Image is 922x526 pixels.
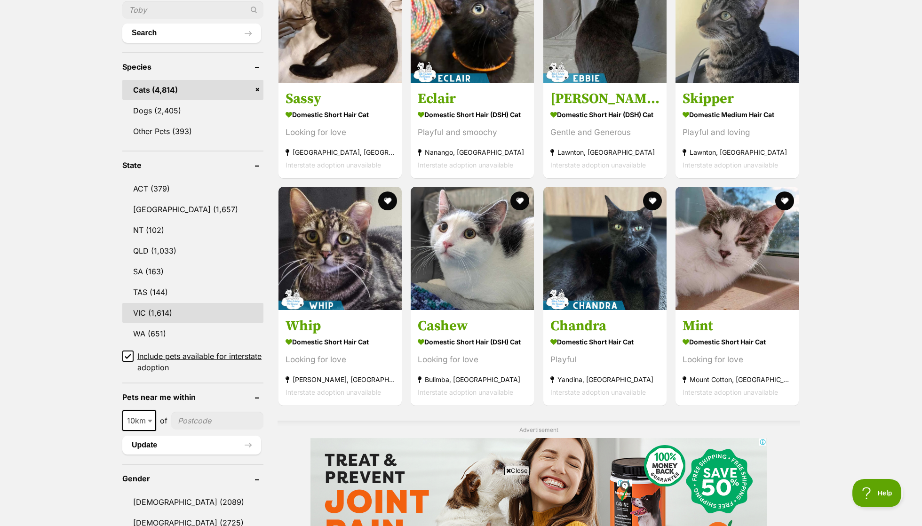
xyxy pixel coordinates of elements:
h3: Cashew [418,317,527,335]
a: Skipper Domestic Medium Hair Cat Playful and loving Lawnton, [GEOGRAPHIC_DATA] Interstate adoptio... [676,82,799,178]
a: [DEMOGRAPHIC_DATA] (2089) [122,492,263,512]
span: Interstate adoption unavailable [418,160,513,168]
button: Update [122,436,261,454]
a: Sassy Domestic Short Hair Cat Looking for love [GEOGRAPHIC_DATA], [GEOGRAPHIC_DATA] Interstate ad... [278,82,402,178]
span: 10km [123,414,155,427]
h3: Eclair [418,89,527,107]
a: NT (102) [122,220,263,240]
h3: Sassy [286,89,395,107]
strong: Lawnton, [GEOGRAPHIC_DATA] [550,145,660,158]
a: [PERSON_NAME] Domestic Short Hair (DSH) Cat Gentle and Generous Lawnton, [GEOGRAPHIC_DATA] Inters... [543,82,667,178]
div: Looking for love [418,353,527,366]
a: Mint Domestic Short Hair Cat Looking for love Mount Cotton, [GEOGRAPHIC_DATA] Interstate adoption... [676,310,799,406]
h3: Skipper [683,89,792,107]
span: Interstate adoption unavailable [286,160,381,168]
strong: Lawnton, [GEOGRAPHIC_DATA] [683,145,792,158]
strong: Nanango, [GEOGRAPHIC_DATA] [418,145,527,158]
strong: Domestic Medium Hair Cat [683,107,792,121]
span: Interstate adoption unavailable [550,160,646,168]
div: Looking for love [286,126,395,138]
strong: [GEOGRAPHIC_DATA], [GEOGRAPHIC_DATA] [286,145,395,158]
strong: Domestic Short Hair Cat [550,335,660,349]
div: Playful [550,353,660,366]
button: Search [122,24,261,42]
input: postcode [171,412,263,430]
button: favourite [511,191,530,210]
h3: [PERSON_NAME] [550,89,660,107]
span: Interstate adoption unavailable [683,388,778,396]
span: Close [504,466,530,475]
a: [GEOGRAPHIC_DATA] (1,657) [122,199,263,219]
strong: Domestic Short Hair (DSH) Cat [418,107,527,121]
iframe: Help Scout Beacon - Open [852,479,903,507]
strong: Domestic Short Hair Cat [683,335,792,349]
header: Pets near me within [122,393,263,401]
img: Whip - Domestic Short Hair Cat [278,187,402,310]
img: Mint - Domestic Short Hair Cat [676,187,799,310]
h3: Whip [286,317,395,335]
div: Looking for love [286,353,395,366]
strong: Domestic Short Hair (DSH) Cat [550,107,660,121]
button: favourite [378,191,397,210]
a: Eclair Domestic Short Hair (DSH) Cat Playful and smoochy Nanango, [GEOGRAPHIC_DATA] Interstate ad... [411,82,534,178]
span: Interstate adoption unavailable [286,388,381,396]
div: Gentle and Generous [550,126,660,138]
span: Interstate adoption unavailable [683,160,778,168]
strong: Domestic Short Hair Cat [286,107,395,121]
img: info.svg [621,482,629,490]
strong: Yandina, [GEOGRAPHIC_DATA] [550,373,660,386]
img: Cashew - Domestic Short Hair (DSH) Cat [411,187,534,310]
a: WA (651) [122,324,263,343]
strong: Domestic Short Hair Cat [286,335,395,349]
input: Toby [122,1,263,19]
a: Chandra Domestic Short Hair Cat Playful Yandina, [GEOGRAPHIC_DATA] Interstate adoption unavailable [543,310,667,406]
a: Include pets available for interstate adoption [122,351,263,373]
a: Cashew Domestic Short Hair (DSH) Cat Looking for love Bulimba, [GEOGRAPHIC_DATA] Interstate adopt... [411,310,534,406]
strong: Mount Cotton, [GEOGRAPHIC_DATA] [683,373,792,386]
span: Interstate adoption unavailable [418,388,513,396]
button: favourite [643,191,662,210]
a: Dogs (2,405) [122,101,263,120]
a: Cats (4,814) [122,80,263,100]
strong: [PERSON_NAME], [GEOGRAPHIC_DATA] [286,373,395,386]
a: SA (163) [122,262,263,281]
header: State [122,161,263,169]
span: Interstate adoption unavailable [550,388,646,396]
header: Species [122,63,263,71]
a: TAS (144) [122,282,263,302]
header: Gender [122,474,263,483]
div: Playful and loving [683,126,792,138]
span: 10km [122,410,156,431]
div: Looking for love [683,353,792,366]
span: of [160,415,167,426]
span: Include pets available for interstate adoption [137,351,263,373]
a: VIC (1,614) [122,303,263,323]
a: ACT (379) [122,179,263,199]
strong: Domestic Short Hair (DSH) Cat [418,335,527,349]
h3: Mint [683,317,792,335]
a: QLD (1,033) [122,241,263,261]
a: Whip Domestic Short Hair Cat Looking for love [PERSON_NAME], [GEOGRAPHIC_DATA] Interstate adoptio... [278,310,402,406]
div: Playful and smoochy [418,126,527,138]
strong: Bulimba, [GEOGRAPHIC_DATA] [418,373,527,386]
h3: Chandra [550,317,660,335]
img: Chandra - Domestic Short Hair Cat [543,187,667,310]
a: Other Pets (393) [122,121,263,141]
button: favourite [775,191,794,210]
